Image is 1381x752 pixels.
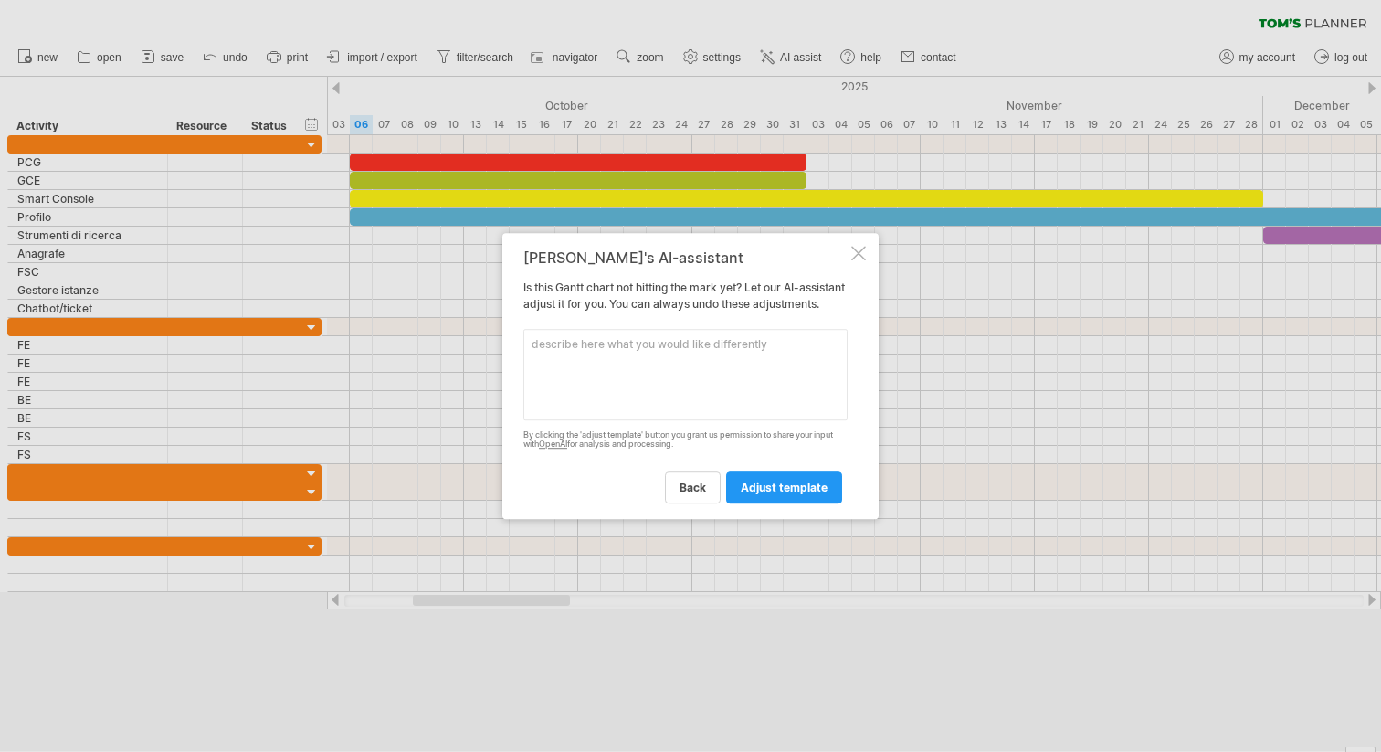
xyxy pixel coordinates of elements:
[680,481,706,494] span: back
[523,249,848,503] div: Is this Gantt chart not hitting the mark yet? Let our AI-assistant adjust it for you. You can alw...
[665,471,721,503] a: back
[523,430,848,450] div: By clicking the 'adjust template' button you grant us permission to share your input with for ana...
[539,440,567,450] a: OpenAI
[741,481,828,494] span: adjust template
[726,471,842,503] a: adjust template
[523,249,848,266] div: [PERSON_NAME]'s AI-assistant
